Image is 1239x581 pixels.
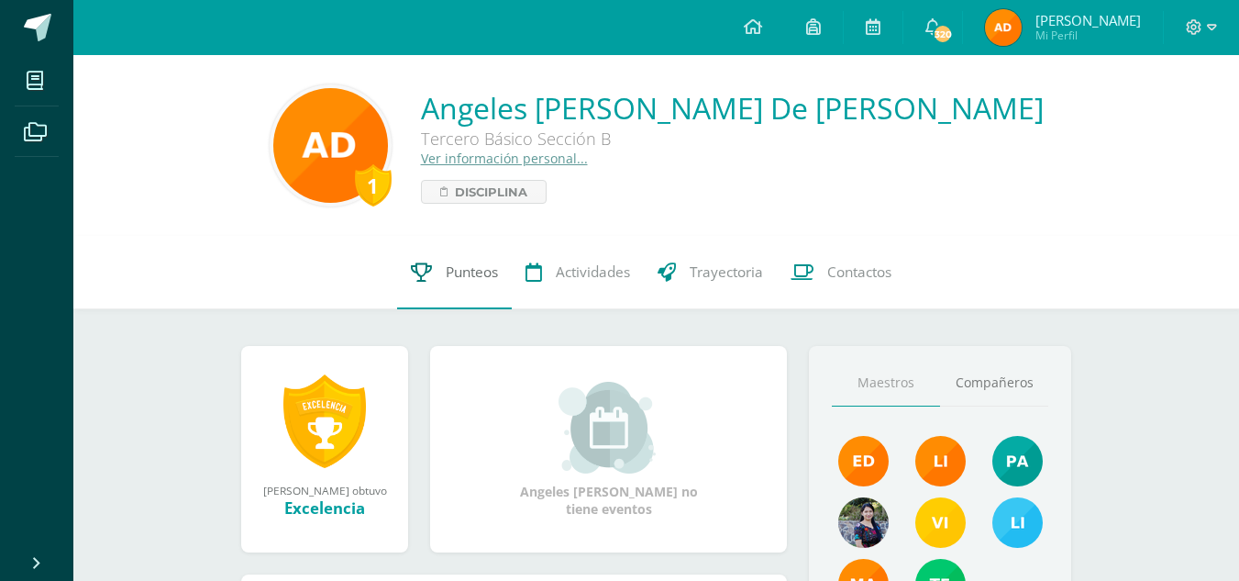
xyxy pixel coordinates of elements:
div: 1 [355,164,392,207]
span: Mi Perfil [1035,28,1141,43]
div: Excelencia [260,497,390,519]
a: Compañeros [940,360,1048,407]
a: Angeles [PERSON_NAME] De [PERSON_NAME] [421,88,1044,128]
img: 40c28ce654064086a0d3fb3093eec86e.png [992,436,1043,486]
a: Punteos [397,236,512,309]
span: Contactos [827,263,891,282]
a: Contactos [777,236,905,309]
div: Angeles [PERSON_NAME] no tiene eventos [517,382,701,518]
img: 6e5d2a59b032968e530f96f4f3ce5ba6.png [985,9,1022,46]
div: Tercero Básico Sección B [421,128,971,150]
span: Disciplina [455,181,527,203]
a: Disciplina [421,180,547,204]
img: cefb4344c5418beef7f7b4a6cc3e812c.png [915,436,966,486]
a: Trayectoria [644,236,777,309]
img: 3da42cf04e3fad28a5db84b10e9a9fea.png [273,88,388,203]
span: Trayectoria [690,263,763,282]
a: Ver información personal... [421,150,588,167]
a: Maestros [832,360,940,407]
div: [PERSON_NAME] obtuvo [260,483,390,497]
img: 9b17679b4520195df407efdfd7b84603.png [838,497,889,548]
img: 93ccdf12d55837f49f350ac5ca2a40a5.png [992,497,1043,548]
span: Actividades [556,263,630,282]
img: event_small.png [559,382,658,474]
a: Actividades [512,236,644,309]
img: 0ee4c74e6f621185b04bb9cfb72a2a5b.png [915,497,966,548]
span: Punteos [446,263,498,282]
span: 320 [933,24,953,44]
span: [PERSON_NAME] [1035,11,1141,29]
img: f40e456500941b1b33f0807dd74ea5cf.png [838,436,889,486]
